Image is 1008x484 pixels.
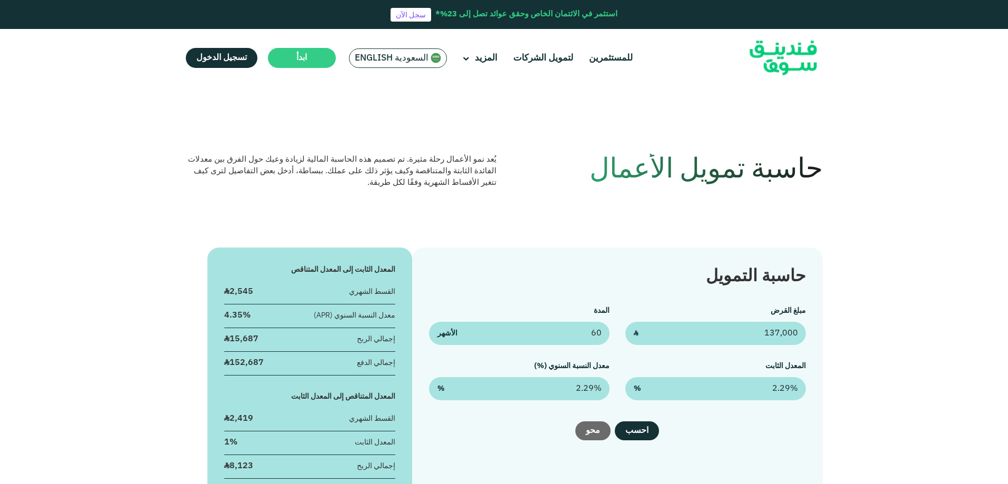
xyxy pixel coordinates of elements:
[437,328,457,339] span: الأشهر
[771,307,806,314] label: مبلغ القرض
[429,264,805,290] div: حاسبة التمويل
[186,154,496,189] div: يُعد نمو الأعمال رحلة مثيرة. تم تصميم هذه الحاسبة المالية لزيادة وعيك حول الفرق بين معدلات الفائد...
[475,54,497,63] span: المزيد
[594,307,610,314] label: المدة
[534,362,610,370] label: معدل النسبة السنوي (%)
[196,54,247,62] span: تسجيل الدخول
[435,8,617,21] div: استثمر في الائتمان الخاص وحقق عوائد تصل إلى 23%*
[357,358,395,369] div: إجمالي الدفع
[349,287,395,298] div: القسط الشهري
[224,310,251,321] div: 4.35%
[765,362,806,370] label: المعدل الثابت
[634,383,641,394] span: %
[186,48,257,68] a: تسجيل الدخول
[615,421,659,440] button: احسب
[355,52,428,64] span: السعودية English
[349,413,395,424] div: القسط الشهري
[391,8,431,22] a: سجل الآن
[229,359,264,367] span: 152,687
[224,264,396,275] div: المعدل الثابت إلى المعدل المتناقص
[431,53,441,63] img: SA Flag
[357,461,395,472] div: إجمالي الربح
[586,50,635,67] a: للمستثمرين
[224,333,258,345] div: ʢ
[224,286,253,298] div: ʢ
[355,437,395,448] div: المعدل الثابت
[732,32,835,85] img: Logo
[314,310,395,321] div: معدل النسبة السنوي (APR)
[511,50,576,67] a: لتمويل الشركات
[357,334,395,345] div: إجمالي الربح
[512,154,823,186] h1: حاسبة تمويل الأعمال
[575,421,611,440] button: محو
[229,335,258,343] span: 15,687
[224,437,237,448] div: 1%
[224,413,253,424] div: ʢ
[224,357,264,369] div: ʢ
[229,288,253,295] span: 2,545
[437,383,445,394] span: %
[634,328,638,339] span: ʢ
[296,54,307,62] span: ابدأ
[229,462,253,470] span: 8,123
[229,414,253,422] span: 2,419
[224,391,396,402] div: المعدل المتناقص إلى المعدل الثابت
[224,460,253,472] div: ʢ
